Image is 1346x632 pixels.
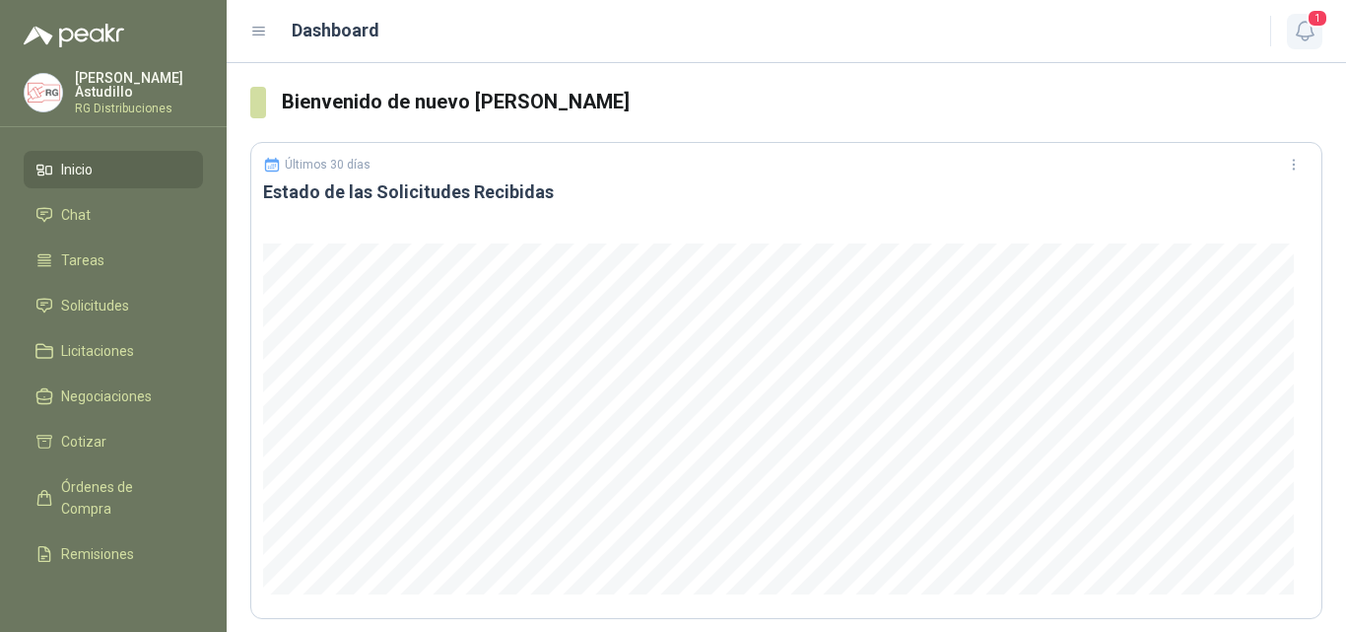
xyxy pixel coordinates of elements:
[24,378,203,415] a: Negociaciones
[75,71,203,99] p: [PERSON_NAME] Astudillo
[282,87,1322,117] h3: Bienvenido de nuevo [PERSON_NAME]
[24,332,203,370] a: Licitaciones
[61,543,134,565] span: Remisiones
[1287,14,1322,49] button: 1
[24,535,203,573] a: Remisiones
[61,386,152,407] span: Negociaciones
[292,17,379,44] h1: Dashboard
[61,431,106,453] span: Cotizar
[24,468,203,527] a: Órdenes de Compra
[24,24,124,47] img: Logo peakr
[61,204,91,226] span: Chat
[61,159,93,180] span: Inicio
[25,74,62,111] img: Company Logo
[24,151,203,188] a: Inicio
[61,295,129,316] span: Solicitudes
[75,103,203,114] p: RG Distribuciones
[24,242,203,279] a: Tareas
[24,196,203,234] a: Chat
[24,287,203,324] a: Solicitudes
[24,423,203,460] a: Cotizar
[61,340,134,362] span: Licitaciones
[1307,9,1328,28] span: 1
[61,249,104,271] span: Tareas
[24,581,203,618] a: Configuración
[263,180,1310,204] h3: Estado de las Solicitudes Recibidas
[285,158,370,172] p: Últimos 30 días
[61,476,184,520] span: Órdenes de Compra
